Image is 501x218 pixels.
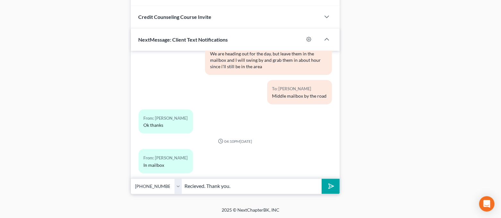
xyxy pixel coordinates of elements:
[182,179,322,194] input: Say something...
[139,14,212,20] span: Credit Counseling Course Invite
[139,139,332,144] div: 04:10PM[DATE]
[144,115,188,122] div: From: [PERSON_NAME]
[272,93,327,99] div: Middle mailbox by the road
[144,162,188,168] div: In mailbox
[144,122,188,128] div: Ok thanks
[272,85,327,93] div: To: [PERSON_NAME]
[139,36,228,43] span: NextMessage: Client Text Notifications
[144,154,188,162] div: From: [PERSON_NAME]
[210,51,327,70] div: We are heading out for the day, but leave them in the mailbox and I will swing by and grab them i...
[479,196,495,212] div: Open Intercom Messenger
